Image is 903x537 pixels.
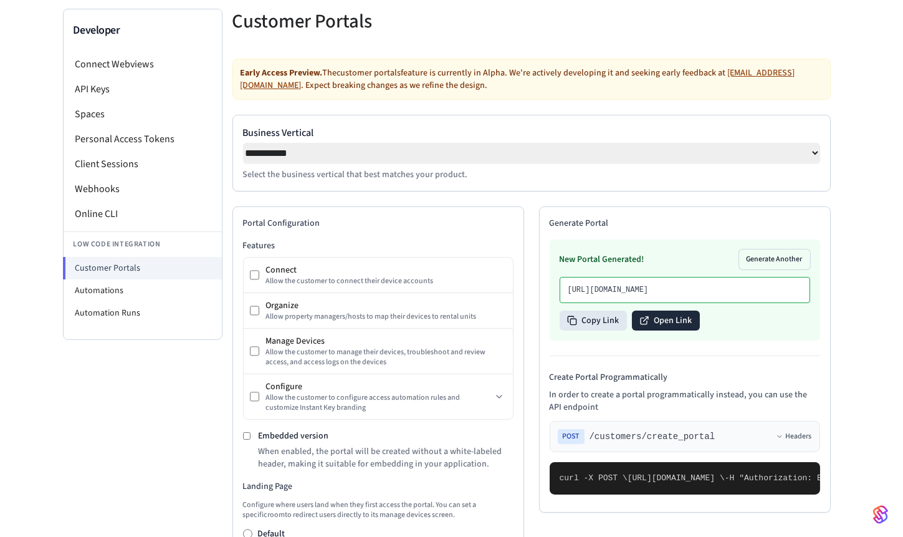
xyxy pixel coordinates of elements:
div: Allow the customer to connect their device accounts [265,276,506,286]
label: Business Vertical [243,125,820,140]
li: Spaces [64,102,222,127]
p: When enabled, the portal will be created without a white-labeled header, making it suitable for e... [258,445,513,470]
h2: Portal Configuration [243,217,514,230]
span: /customers/create_portal [590,430,715,443]
div: Configure [265,380,491,393]
span: POST [558,429,585,444]
li: Online CLI [64,201,222,226]
h3: Features [243,239,514,252]
div: The customer portals feature is currently in Alpha. We're actively developing it and seeking earl... [232,59,831,100]
p: In order to create a portal programmatically instead, you can use the API endpoint [550,389,820,414]
div: Allow property managers/hosts to map their devices to rental units [265,312,506,322]
p: Configure where users land when they first access the portal. You can set a specific room to redi... [243,500,514,520]
li: API Keys [64,77,222,102]
strong: Early Access Preview. [241,67,323,79]
p: Select the business vertical that best matches your product. [243,168,820,181]
h3: New Portal Generated! [560,253,644,266]
button: Headers [776,432,812,442]
button: Generate Another [739,249,810,269]
span: [URL][DOMAIN_NAME] \ [628,473,725,483]
div: Connect [265,264,506,276]
button: Open Link [632,311,700,331]
div: Allow the customer to configure access automation rules and customize Instant Key branding [265,393,491,413]
li: Personal Access Tokens [64,127,222,152]
li: Automations [64,279,222,302]
li: Client Sessions [64,152,222,177]
li: Customer Portals [63,257,222,279]
h2: Generate Portal [550,217,820,230]
div: Allow the customer to manage their devices, troubleshoot and review access, and access logs on th... [265,347,506,367]
span: curl -X POST \ [560,473,628,483]
a: [EMAIL_ADDRESS][DOMAIN_NAME] [241,67,795,92]
h3: Developer [74,22,212,39]
img: SeamLogoGradient.69752ec5.svg [873,505,888,525]
li: Automation Runs [64,302,222,324]
li: Connect Webviews [64,52,222,77]
h5: Customer Portals [232,9,524,34]
h3: Landing Page [243,480,514,493]
li: Webhooks [64,177,222,201]
label: Embedded version [258,430,328,442]
li: Low Code Integration [64,231,222,257]
button: Copy Link [560,311,627,331]
div: Organize [265,299,506,312]
h4: Create Portal Programmatically [550,371,820,384]
div: Manage Devices [265,335,506,347]
p: [URL][DOMAIN_NAME] [568,285,802,295]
